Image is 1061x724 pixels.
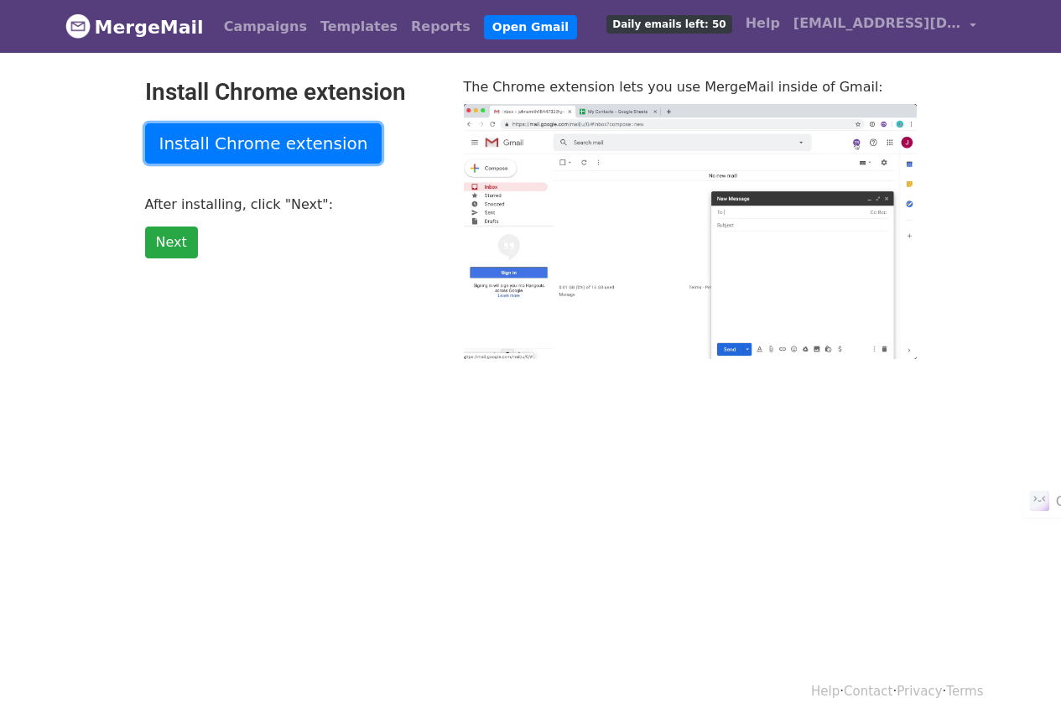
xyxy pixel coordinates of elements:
iframe: Chat Widget [977,643,1061,724]
a: [EMAIL_ADDRESS][DOMAIN_NAME] [787,7,983,46]
a: Next [145,227,198,258]
a: Help [739,7,787,40]
a: Open Gmail [484,15,577,39]
a: Daily emails left: 50 [600,7,738,40]
a: Terms [946,684,983,699]
h2: Install Chrome extension [145,78,439,107]
a: Help [811,684,840,699]
a: Reports [404,10,477,44]
a: Privacy [897,684,942,699]
p: After installing, click "Next": [145,195,439,213]
a: Contact [844,684,892,699]
img: MergeMail logo [65,13,91,39]
a: Install Chrome extension [145,123,382,164]
a: Templates [314,10,404,44]
span: Daily emails left: 50 [606,15,731,34]
a: MergeMail [65,9,204,44]
p: The Chrome extension lets you use MergeMail inside of Gmail: [464,78,917,96]
span: [EMAIL_ADDRESS][DOMAIN_NAME] [793,13,961,34]
a: Campaigns [217,10,314,44]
